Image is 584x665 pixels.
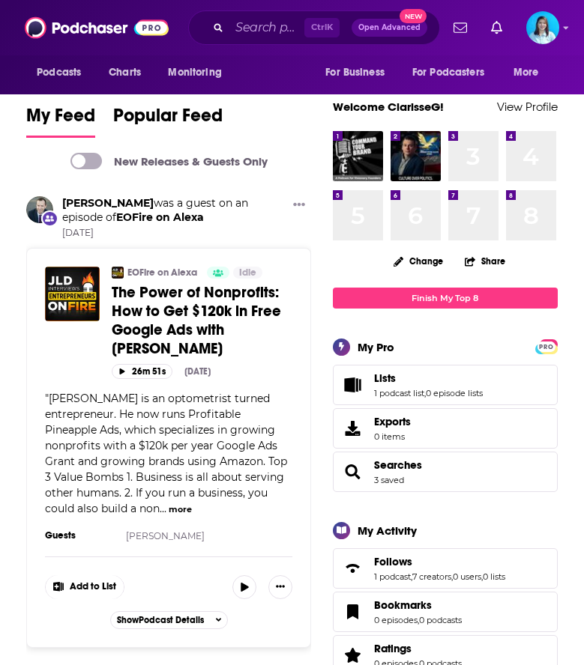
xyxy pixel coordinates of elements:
[358,340,394,354] div: My Pro
[268,575,292,599] button: Show More Button
[338,558,368,579] a: Follows
[70,581,116,592] span: Add to List
[497,100,558,114] a: View Profile
[538,340,556,351] a: PRO
[448,15,473,40] a: Show notifications dropdown
[338,461,368,482] a: Searches
[374,555,412,568] span: Follows
[109,62,141,83] span: Charts
[374,555,505,568] a: Follows
[26,58,100,87] button: open menu
[333,408,558,449] a: Exports
[426,388,483,398] a: 0 episode lists
[45,267,100,321] a: The Power of Nonprofits: How to Get $120k in Free Google Ads with Travis Zigler
[116,210,204,224] a: EOFire on Alexa
[169,503,192,516] button: more
[26,104,95,138] a: My Feed
[374,475,404,485] a: 3 saved
[112,364,172,378] button: 26m 51s
[514,62,539,83] span: More
[160,502,166,515] span: ...
[25,13,169,42] img: Podchaser - Follow, Share and Rate Podcasts
[451,571,453,582] span: ,
[453,571,481,582] a: 0 users
[62,196,154,210] a: Dr. Travis Zigler
[41,210,58,227] div: New Appearance
[333,131,383,181] a: Command Your Brand
[62,227,287,240] span: [DATE]
[374,458,422,472] a: Searches
[526,11,559,44] button: Show profile menu
[374,431,411,442] span: 0 items
[403,58,506,87] button: open menu
[418,615,419,625] span: ,
[400,9,427,23] span: New
[385,252,452,270] button: Change
[338,418,368,439] span: Exports
[333,452,558,492] span: Searches
[126,530,205,541] a: [PERSON_NAME]
[26,196,53,223] img: Dr. Travis Zigler
[45,392,287,515] span: "
[374,388,424,398] a: 1 podcast list
[45,529,112,541] h3: Guests
[157,58,241,87] button: open menu
[45,392,287,515] span: [PERSON_NAME] is an optometrist turned entrepreneur. He now runs Profitable Pineapple Ads, which ...
[99,58,150,87] a: Charts
[374,598,462,612] a: Bookmarks
[411,571,412,582] span: ,
[485,15,508,40] a: Show notifications dropdown
[46,575,124,599] button: Show More Button
[333,288,558,308] a: Finish My Top 8
[338,601,368,622] a: Bookmarks
[37,62,81,83] span: Podcasts
[481,571,483,582] span: ,
[526,11,559,44] img: User Profile
[483,571,505,582] a: 0 lists
[325,62,385,83] span: For Business
[62,196,287,225] h3: was a guest on an episode of
[112,267,124,279] img: EOFire on Alexa
[113,104,223,136] span: Popular Feed
[374,371,396,385] span: Lists
[112,283,281,358] span: The Power of Nonprofits: How to Get $120k in Free Google Ads with [PERSON_NAME]
[333,592,558,632] span: Bookmarks
[374,571,411,582] a: 1 podcast
[374,371,483,385] a: Lists
[188,10,440,45] div: Search podcasts, credits, & more...
[333,100,444,114] a: Welcome ClarisseG!
[112,283,292,358] a: The Power of Nonprofits: How to Get $120k in Free Google Ads with [PERSON_NAME]
[391,131,441,181] img: The Jeremy Ryan Slate Show
[374,415,411,428] span: Exports
[424,388,426,398] span: ,
[538,341,556,353] span: PRO
[358,523,417,538] div: My Activity
[184,366,211,377] div: [DATE]
[287,196,311,215] button: Show More Button
[26,104,95,136] span: My Feed
[117,615,204,625] span: Show Podcast Details
[168,62,221,83] span: Monitoring
[229,16,304,40] input: Search podcasts, credits, & more...
[113,104,223,138] a: Popular Feed
[110,611,229,629] button: ShowPodcast Details
[239,266,256,281] span: Idle
[374,598,432,612] span: Bookmarks
[374,642,462,655] a: Ratings
[338,374,368,395] a: Lists
[412,62,484,83] span: For Podcasters
[333,365,558,405] span: Lists
[315,58,403,87] button: open menu
[70,153,268,169] a: New Releases & Guests Only
[503,58,558,87] button: open menu
[419,615,462,625] a: 0 podcasts
[333,548,558,589] span: Follows
[412,571,451,582] a: 7 creators
[358,24,421,31] span: Open Advanced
